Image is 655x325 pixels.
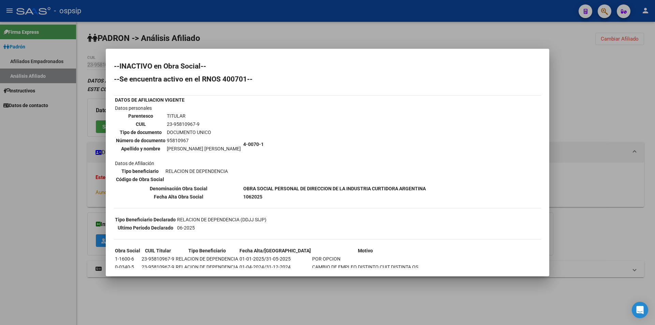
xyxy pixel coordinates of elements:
th: Fecha Alta/[GEOGRAPHIC_DATA] [239,247,311,254]
th: Denominación Obra Social [115,185,242,192]
td: 0-0340-5 [115,263,141,271]
th: Ultimo Período Declarado [115,224,176,232]
td: CAMBIO DE EMPLEO DISTINTO CUIT DISTINTA OS [312,263,419,271]
b: 1062025 [243,194,262,200]
th: CUIL Titular [141,247,175,254]
th: Tipo beneficiario [116,167,164,175]
b: OBRA SOCIAL PERSONAL DE DIRECCION DE LA INDUSTRIA CURTIDORA ARGENTINA [243,186,426,191]
td: 1-1600-6 [115,255,141,263]
th: Número de documento [116,137,166,144]
th: Tipo Beneficiario Declarado [115,216,176,223]
td: RELACION DE DEPENDENCIA [175,263,238,271]
td: 01-01-2025/31-05-2025 [239,255,311,263]
td: POR OPCION [312,255,419,263]
th: Fecha Alta Obra Social [115,193,242,201]
td: RELACION DE DEPENDENCIA (DDJJ SIJP) [177,216,267,223]
td: RELACION DE DEPENDENCIA [175,255,238,263]
td: RELACION DE DEPENDENCIA [165,167,228,175]
td: 23-95810967-9 [141,255,175,263]
th: Apellido y nombre [116,145,166,152]
th: CUIL [116,120,166,128]
th: Motivo [312,247,419,254]
td: Datos personales Datos de Afiliación [115,104,242,184]
td: TITULAR [166,112,241,120]
td: 06-2025 [177,224,267,232]
div: Open Intercom Messenger [632,302,648,318]
td: [PERSON_NAME] [PERSON_NAME] [166,145,241,152]
th: Código de Obra Social [116,176,164,183]
td: 23-95810967-9 [166,120,241,128]
td: 01-04-2024/31-12-2024 [239,263,311,271]
td: DOCUMENTO UNICO [166,129,241,136]
b: 4-0070-1 [243,142,264,147]
b: DATOS DE AFILIACION VIGENTE [115,97,185,103]
td: 95810967 [166,137,241,144]
th: Parentesco [116,112,166,120]
th: Obra Social [115,247,141,254]
td: 23-95810967-9 [141,263,175,271]
th: Tipo Beneficiario [175,247,238,254]
h2: --Se encuentra activo en el RNOS 400701-- [114,76,541,83]
th: Tipo de documento [116,129,166,136]
h2: --INACTIVO en Obra Social-- [114,63,541,70]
